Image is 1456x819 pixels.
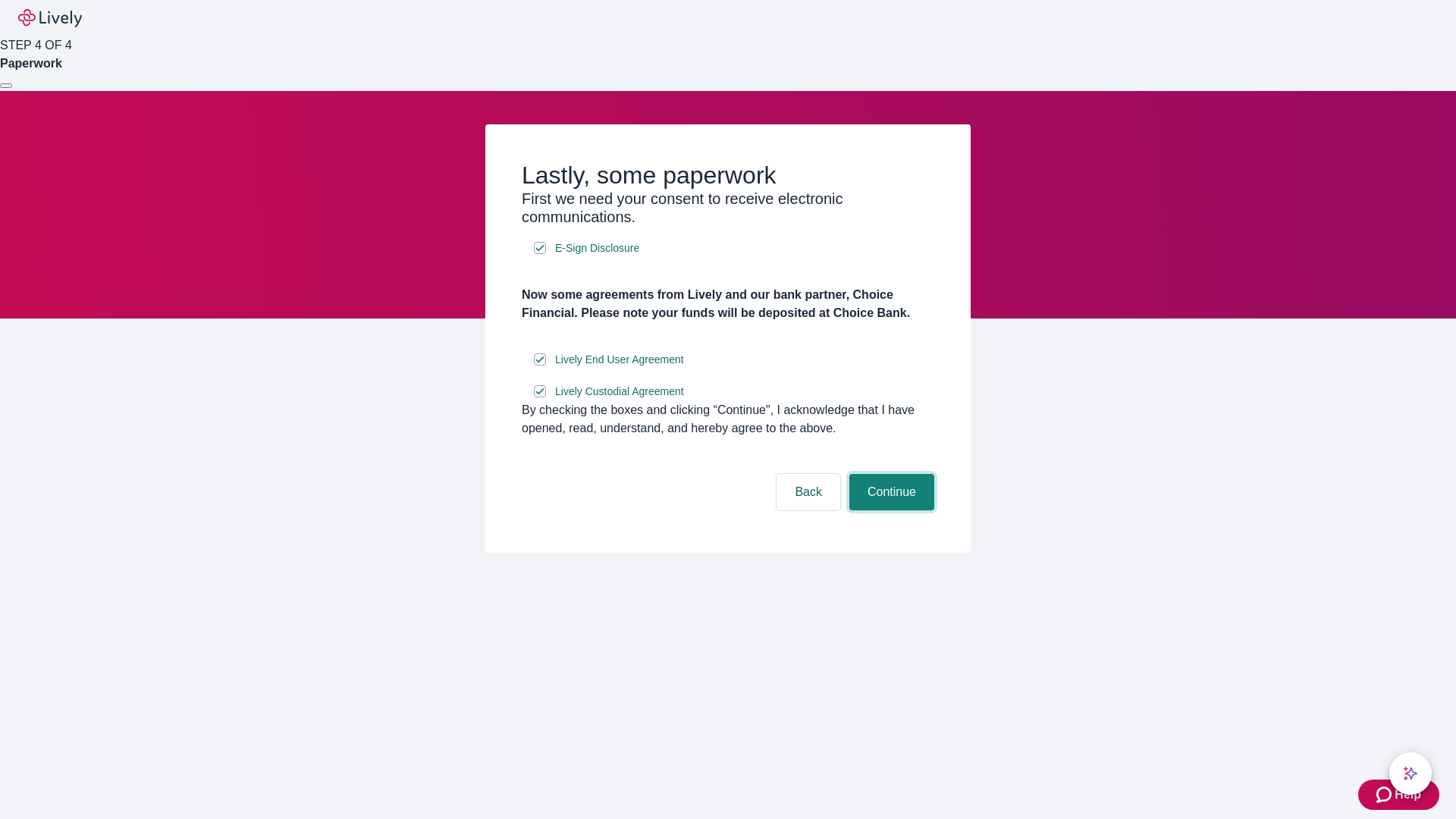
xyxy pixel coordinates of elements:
[552,350,687,369] a: e-sign disclosure document
[1395,786,1421,804] span: Help
[1389,752,1432,795] button: chat
[849,474,934,510] button: Continue
[555,240,639,256] span: E-Sign Disclosure
[555,352,684,368] span: Lively End User Agreement
[777,474,840,510] button: Back
[552,239,642,258] a: e-sign disclosure document
[1403,766,1418,781] svg: Lively AI Assistant
[555,384,684,400] span: Lively Custodial Agreement
[1358,780,1439,810] button: Zendesk support iconHelp
[18,9,82,27] img: Lively
[552,382,687,401] a: e-sign disclosure document
[522,190,934,226] h3: First we need your consent to receive electronic communications.
[522,401,934,438] div: By checking the boxes and clicking “Continue", I acknowledge that I have opened, read, understand...
[522,286,934,322] h4: Now some agreements from Lively and our bank partner, Choice Financial. Please note your funds wi...
[1376,786,1395,804] svg: Zendesk support icon
[522,161,934,190] h2: Lastly, some paperwork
